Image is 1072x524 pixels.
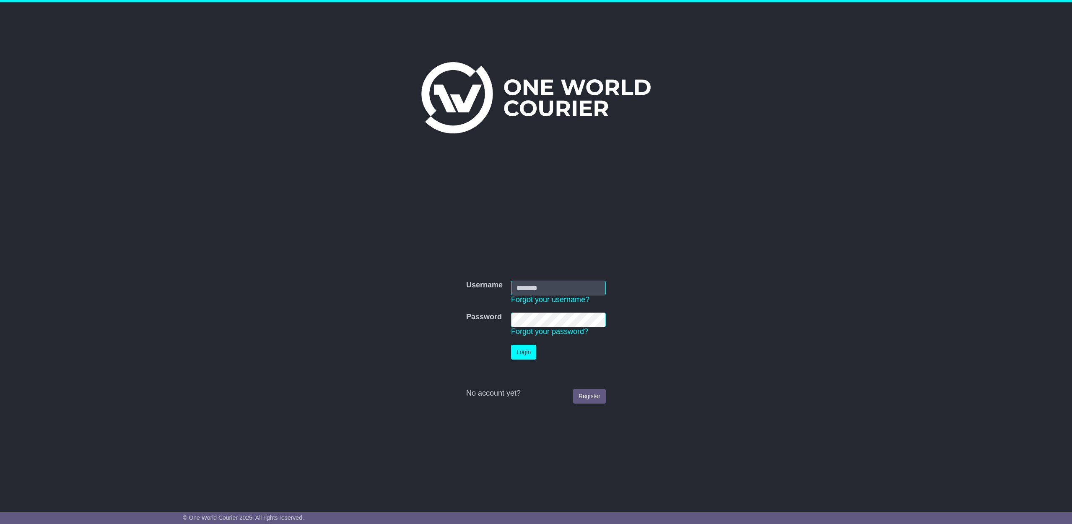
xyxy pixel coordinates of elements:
[573,389,606,404] a: Register
[183,514,304,521] span: © One World Courier 2025. All rights reserved.
[466,313,502,322] label: Password
[511,345,536,360] button: Login
[421,62,650,133] img: One World
[466,389,606,398] div: No account yet?
[511,295,589,304] a: Forgot your username?
[466,281,503,290] label: Username
[511,327,588,336] a: Forgot your password?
